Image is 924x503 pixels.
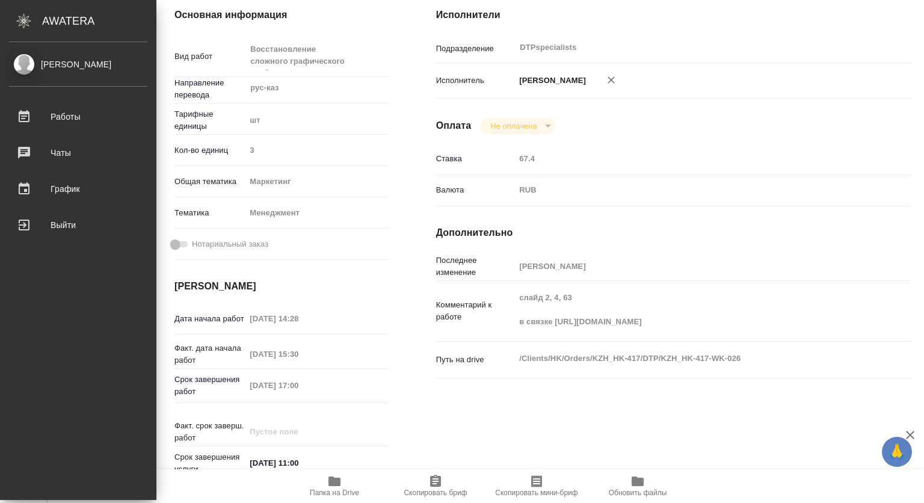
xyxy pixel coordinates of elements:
button: Скопировать мини-бриф [486,469,587,503]
a: Работы [3,102,153,132]
p: Исполнитель [436,75,516,87]
p: Последнее изменение [436,255,516,279]
p: Вид работ [174,51,245,63]
div: График [9,180,147,198]
span: 🙏 [887,439,907,464]
input: Пустое поле [245,141,387,159]
div: Выйти [9,216,147,234]
h4: Исполнители [436,8,911,22]
span: Скопировать мини-бриф [495,489,577,497]
p: Срок завершения работ [174,374,245,398]
h4: Основная информация [174,8,388,22]
button: Папка на Drive [284,469,385,503]
input: Пустое поле [515,150,871,167]
div: Работы [9,108,147,126]
input: Пустое поле [245,377,351,394]
a: График [3,174,153,204]
h4: Оплата [436,119,472,133]
p: Общая тематика [174,176,245,188]
button: Скопировать бриф [385,469,486,503]
p: Тарифные единицы [174,108,245,132]
textarea: слайд 2, 4, 63 в связке [URL][DOMAIN_NAME] [515,288,871,332]
p: Кол-во единиц [174,144,245,156]
a: Выйти [3,210,153,240]
p: Подразделение [436,43,516,55]
h4: Дополнительно [436,226,911,240]
p: Направление перевода [174,77,245,101]
input: Пустое поле [515,258,871,275]
p: Факт. дата начала работ [174,342,245,366]
textarea: /Clients/HK/Orders/KZH_HK-417/DTP/KZH_HK-417-WK-026 [515,348,871,369]
button: Не оплачена [487,121,540,131]
div: Маркетинг [245,171,387,192]
div: [PERSON_NAME] [9,58,147,71]
span: Папка на Drive [310,489,359,497]
a: Чаты [3,138,153,168]
p: Факт. срок заверш. работ [174,420,245,444]
button: Удалить исполнителя [598,67,624,93]
div: шт [245,110,387,131]
p: Дата начала работ [174,313,245,325]
span: Скопировать бриф [404,489,467,497]
div: В работе [481,118,555,134]
p: Валюта [436,184,516,196]
input: Пустое поле [245,345,351,363]
p: Комментарий к работе [436,299,516,323]
div: Менеджмент [245,203,387,223]
h4: [PERSON_NAME] [174,279,388,294]
p: Срок завершения услуги [174,451,245,475]
div: AWATERA [42,9,156,33]
p: Ставка [436,153,516,165]
p: [PERSON_NAME] [515,75,586,87]
span: Нотариальный заказ [192,238,268,250]
div: RUB [515,180,871,200]
span: Обновить файлы [609,489,667,497]
input: Пустое поле [245,310,351,327]
p: Тематика [174,207,245,219]
div: Чаты [9,144,147,162]
input: Пустое поле [245,423,351,440]
p: Путь на drive [436,354,516,366]
button: 🙏 [882,437,912,467]
button: Обновить файлы [587,469,688,503]
input: ✎ Введи что-нибудь [245,454,351,472]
